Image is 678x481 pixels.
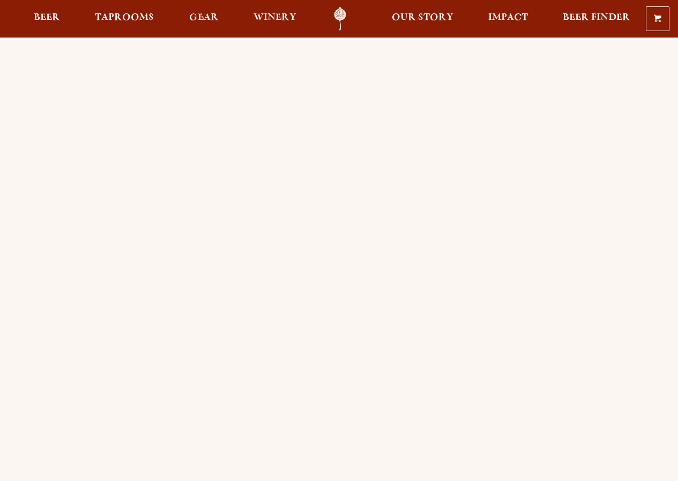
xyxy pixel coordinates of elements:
a: Winery [247,7,303,31]
a: Taprooms [88,7,161,31]
a: Odell Home [320,7,360,31]
span: Beer [34,13,60,22]
span: Winery [254,13,296,22]
span: Taprooms [95,13,154,22]
a: Impact [481,7,535,31]
a: Our Story [385,7,460,31]
a: Gear [182,7,226,31]
a: Beer Finder [556,7,637,31]
span: Gear [189,13,219,22]
span: Our Story [392,13,453,22]
a: Beer [27,7,67,31]
span: Impact [488,13,528,22]
span: Beer Finder [563,13,630,22]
